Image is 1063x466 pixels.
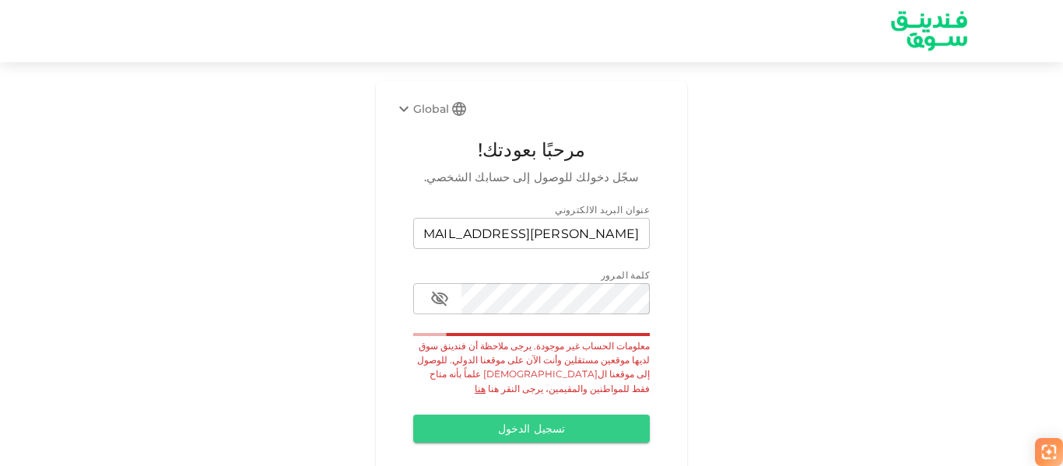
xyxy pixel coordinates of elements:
span: معلومات الحساب غير موجودة. يرجى ملاحظة أن فندينق سوق لديها موقعين مستقلين وأنت الآن على موقعنا ال... [417,340,650,394]
span: مرحبًا بعودتك! [413,135,650,165]
input: email [413,218,650,249]
span: عنوان البريد الالكتروني [555,204,650,215]
input: password [461,283,650,314]
a: logo [883,1,975,61]
button: تسجيل الدخول [413,415,650,443]
div: Global [395,100,449,118]
img: logo [871,1,988,61]
a: هنا [475,383,486,394]
span: سجّل دخولك للوصول إلى حسابك الشخصي. [413,168,650,187]
span: كلمة المرور [601,269,650,281]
